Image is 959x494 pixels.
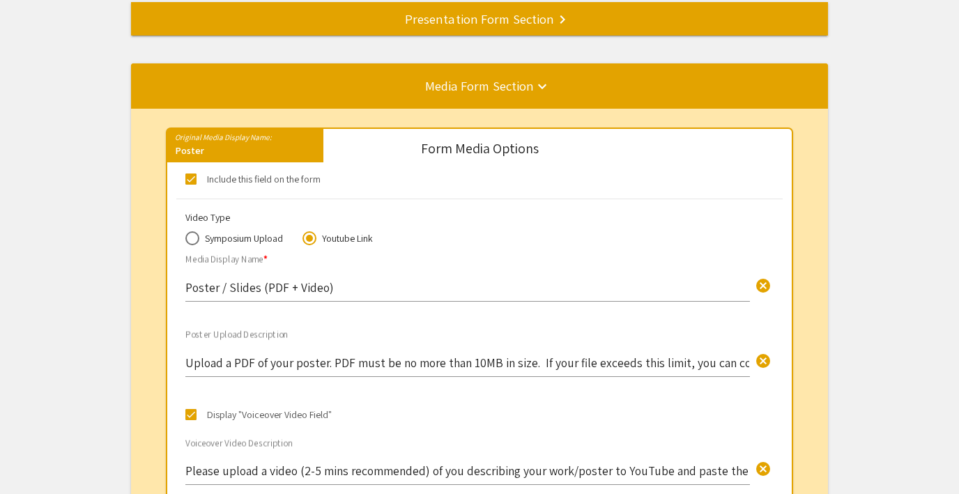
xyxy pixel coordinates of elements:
input: Display name [185,279,750,295]
button: Clear [749,270,777,298]
span: Youtube Link [316,231,373,245]
mat-label: Original Media Display Name: [167,128,272,142]
input: Description [185,355,750,371]
mat-icon: keyboard_arrow_down [534,78,551,95]
span: cancel [755,353,772,369]
span: Include this field on the form [207,171,321,187]
div: Media Form Section [131,76,828,95]
mat-expansion-panel-header: Presentation Form Section [131,2,828,36]
input: Description [185,463,750,479]
span: Symposium Upload [199,231,283,245]
span: cancel [755,277,772,294]
span: Display "Voiceover Video Field" [207,406,332,423]
div: Presentation Form Section [131,9,828,29]
div: Poster [167,144,323,162]
mat-icon: keyboard_arrow_right [554,11,571,28]
iframe: Chat [10,431,59,484]
span: cancel [755,461,772,477]
mat-label: Video Type [185,211,230,224]
button: Clear [749,346,777,373]
h5: Form Media Options [421,140,539,157]
mat-expansion-panel-header: Media Form Section [131,63,828,108]
button: Clear [749,454,777,482]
